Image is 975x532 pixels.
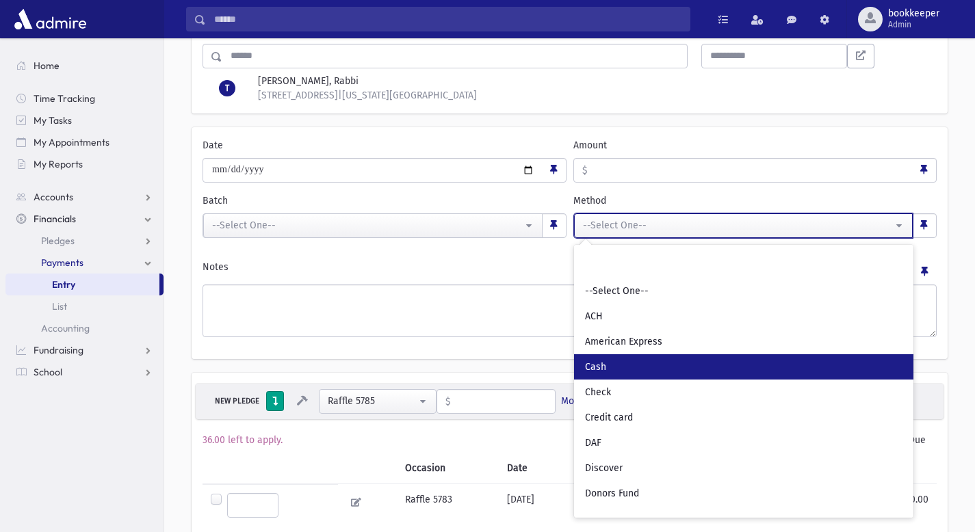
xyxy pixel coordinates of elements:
[338,90,342,101] span: |
[574,159,588,183] span: $
[585,310,603,323] span: ACH
[5,109,164,131] a: My Tasks
[258,75,359,87] span: [PERSON_NAME], Rabbi
[5,252,164,274] a: Payments
[258,90,477,101] span: [STREET_ADDRESS] [US_STATE][GEOGRAPHIC_DATA]
[499,453,569,484] th: Date
[5,361,164,383] a: School
[203,213,543,238] button: --Select One--
[437,390,451,414] span: $
[5,208,164,230] a: Financials
[5,153,164,175] a: My Reports
[585,360,606,374] span: Cash
[34,366,62,378] span: School
[41,322,90,334] span: Accounting
[41,235,75,247] span: Pledges
[888,19,939,30] span: Admin
[585,512,658,526] span: Google Checkout
[34,136,109,148] span: My Appointments
[34,59,60,72] span: Home
[561,394,583,408] a: More
[5,88,164,109] a: Time Tracking
[211,395,263,408] div: NEW PLEDGE
[583,218,894,232] div: --Select One--
[5,131,164,153] a: My Appointments
[203,194,228,208] label: Batch
[397,453,499,484] th: Occasion
[328,394,417,408] div: Raffle 5785
[5,55,164,77] a: Home
[212,218,523,232] div: --Select One--
[11,5,90,33] img: AdmirePro
[34,158,83,170] span: My Reports
[499,483,569,526] td: [DATE]
[222,44,687,68] input: Search
[41,256,83,269] span: Payments
[574,213,913,238] button: --Select One--
[569,453,650,484] th: Amount
[573,194,606,208] label: Method
[5,317,164,339] a: Accounting
[52,278,75,291] span: Entry
[573,138,607,152] label: Amount
[585,436,601,450] span: DAF
[585,462,623,475] span: Discover
[34,114,72,127] span: My Tasks
[34,92,95,105] span: Time Tracking
[203,433,283,447] label: 36.00 left to apply.
[5,274,159,295] a: Entry
[585,335,662,349] span: American Express
[34,344,83,356] span: Fundraising
[569,483,650,526] td: $100.00
[34,191,73,203] span: Accounts
[888,8,939,19] span: bookkeeper
[203,260,229,279] label: Notes
[5,230,164,252] a: Pledges
[5,339,164,361] a: Fundraising
[585,386,611,399] span: Check
[34,213,76,225] span: Financials
[206,7,690,31] input: Search
[585,284,649,298] span: --Select One--
[580,253,908,276] input: Search
[5,186,164,208] a: Accounts
[585,411,633,425] span: Credit card
[203,138,223,152] label: Date
[5,295,164,317] a: List
[319,389,437,414] button: Raffle 5785
[52,300,67,312] span: List
[219,80,235,96] div: T
[585,487,639,501] span: Donors Fund
[397,483,499,526] td: Raffle 5783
